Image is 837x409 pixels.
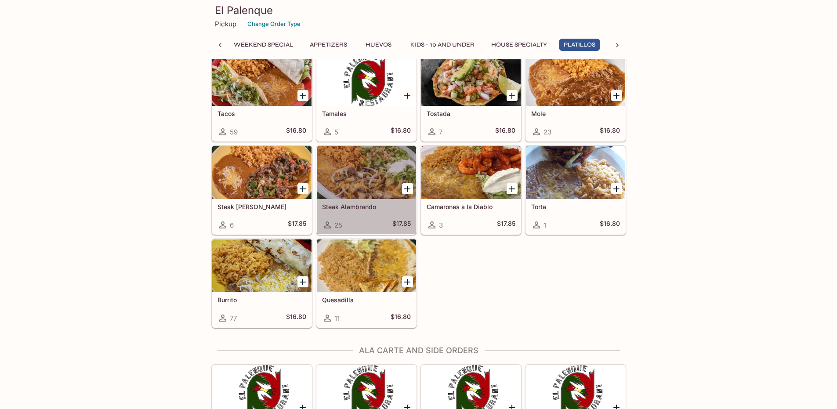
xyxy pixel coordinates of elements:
[359,39,399,51] button: Huevos
[421,53,521,106] div: Tostada
[495,127,515,137] h5: $16.80
[243,17,304,31] button: Change Order Type
[611,183,622,194] button: Add Torta
[334,314,340,322] span: 11
[391,127,411,137] h5: $16.80
[212,53,312,106] div: Tacos
[217,203,306,210] h5: Steak [PERSON_NAME]
[230,221,234,229] span: 6
[402,90,413,101] button: Add Tamales
[421,146,521,235] a: Camarones a la Diablo3$17.85
[427,203,515,210] h5: Camarones a la Diablo
[316,239,417,328] a: Quesadilla11$16.80
[406,39,479,51] button: Kids - 10 and Under
[531,110,620,117] h5: Mole
[525,53,626,141] a: Mole23$16.80
[421,146,521,199] div: Camarones a la Diablo
[559,39,600,51] button: Platillos
[230,314,237,322] span: 77
[297,276,308,287] button: Add Burrito
[525,146,626,235] a: Torta1$16.80
[402,183,413,194] button: Add Steak Alambrando
[526,146,625,199] div: Torta
[611,90,622,101] button: Add Mole
[544,221,546,229] span: 1
[392,220,411,230] h5: $17.85
[427,110,515,117] h5: Tostada
[421,53,521,141] a: Tostada7$16.80
[316,146,417,235] a: Steak Alambrando25$17.85
[317,53,416,106] div: Tamales
[212,53,312,141] a: Tacos59$16.80
[217,296,306,304] h5: Burrito
[486,39,552,51] button: House Specialty
[212,239,312,328] a: Burrito77$16.80
[215,20,236,28] p: Pickup
[402,276,413,287] button: Add Quesadilla
[322,296,411,304] h5: Quesadilla
[439,128,442,136] span: 7
[286,313,306,323] h5: $16.80
[526,53,625,106] div: Mole
[212,239,312,292] div: Burrito
[305,39,352,51] button: Appetizers
[316,53,417,141] a: Tamales5$16.80
[507,183,518,194] button: Add Camarones a la Diablo
[439,221,443,229] span: 3
[497,220,515,230] h5: $17.85
[531,203,620,210] h5: Torta
[317,146,416,199] div: Steak Alambrando
[507,90,518,101] button: Add Tostada
[211,346,626,355] h4: Ala Carte and Side Orders
[286,127,306,137] h5: $16.80
[229,39,298,51] button: Weekend Special
[215,4,623,17] h3: El Palenque
[317,239,416,292] div: Quesadilla
[322,203,411,210] h5: Steak Alambrando
[334,128,338,136] span: 5
[297,183,308,194] button: Add Steak Picado
[544,128,551,136] span: 23
[322,110,411,117] h5: Tamales
[607,39,707,51] button: Ala Carte and Side Orders
[212,146,312,199] div: Steak Picado
[217,110,306,117] h5: Tacos
[600,127,620,137] h5: $16.80
[212,146,312,235] a: Steak [PERSON_NAME]6$17.85
[230,128,238,136] span: 59
[600,220,620,230] h5: $16.80
[297,90,308,101] button: Add Tacos
[334,221,342,229] span: 25
[391,313,411,323] h5: $16.80
[288,220,306,230] h5: $17.85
